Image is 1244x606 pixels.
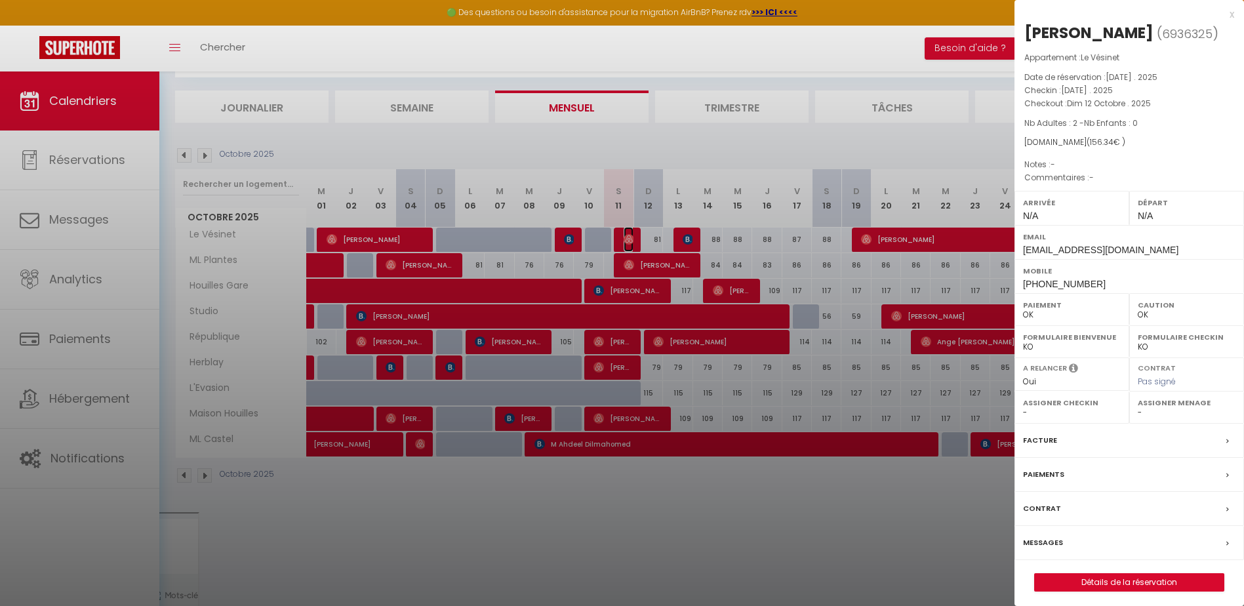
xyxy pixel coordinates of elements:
[37,21,64,31] div: v 4.0.25
[1157,24,1218,43] span: ( )
[68,77,101,86] div: Domaine
[1138,298,1235,312] label: Caution
[1024,97,1234,110] p: Checkout :
[1023,468,1064,481] label: Paiements
[149,76,159,87] img: tab_keywords_by_traffic_grey.svg
[1023,434,1057,447] label: Facture
[53,76,64,87] img: tab_domain_overview_orange.svg
[1035,574,1224,591] a: Détails de la réservation
[1138,211,1153,221] span: N/A
[1023,245,1178,255] span: [EMAIL_ADDRESS][DOMAIN_NAME]
[1138,376,1176,387] span: Pas signé
[1069,363,1078,377] i: Sélectionner OUI si vous souhaiter envoyer les séquences de messages post-checkout
[1023,536,1063,550] label: Messages
[1106,71,1157,83] span: [DATE] . 2025
[1138,331,1235,344] label: Formulaire Checkin
[1023,298,1121,312] label: Paiement
[1034,573,1224,592] button: Détails de la réservation
[1138,396,1235,409] label: Assigner Menage
[21,34,31,45] img: website_grey.svg
[1084,117,1138,129] span: Nb Enfants : 0
[1023,279,1106,289] span: [PHONE_NUMBER]
[1024,71,1234,84] p: Date de réservation :
[1162,26,1213,42] span: 6936325
[1024,158,1234,171] p: Notes :
[1023,211,1038,221] span: N/A
[1067,98,1151,109] span: Dim 12 Octobre . 2025
[1024,136,1234,149] div: [DOMAIN_NAME]
[1087,136,1125,148] span: ( € )
[1023,363,1067,374] label: A relancer
[163,77,201,86] div: Mots-clés
[1089,172,1094,183] span: -
[1138,196,1235,209] label: Départ
[34,34,148,45] div: Domaine: [DOMAIN_NAME]
[1023,230,1235,243] label: Email
[1024,51,1234,64] p: Appartement :
[1081,52,1119,63] span: Le Vésinet
[21,21,31,31] img: logo_orange.svg
[1023,331,1121,344] label: Formulaire Bienvenue
[1024,117,1138,129] span: Nb Adultes : 2 -
[1014,7,1234,22] div: x
[1024,84,1234,97] p: Checkin :
[1138,363,1176,371] label: Contrat
[1051,159,1055,170] span: -
[1090,136,1114,148] span: 156.34
[1023,196,1121,209] label: Arrivée
[1023,264,1235,277] label: Mobile
[1061,85,1113,96] span: [DATE] . 2025
[1023,396,1121,409] label: Assigner Checkin
[1024,22,1154,43] div: [PERSON_NAME]
[1023,502,1061,515] label: Contrat
[1024,171,1234,184] p: Commentaires :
